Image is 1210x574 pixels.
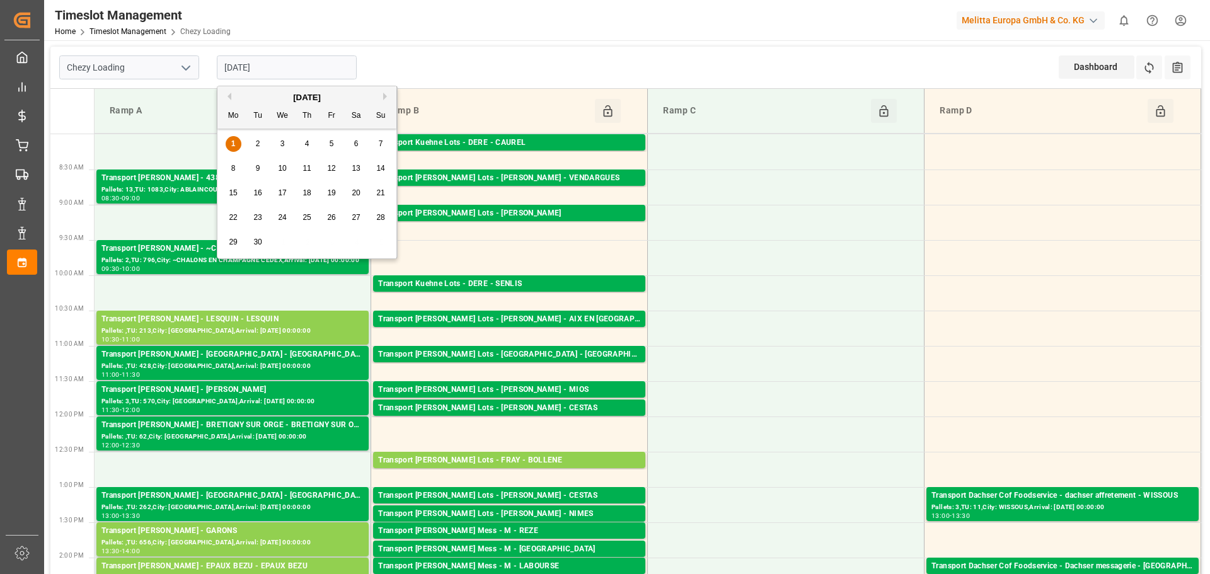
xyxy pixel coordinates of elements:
span: 6 [354,139,359,148]
div: Choose Sunday, September 7th, 2025 [373,136,389,152]
span: 8 [231,164,236,173]
div: Choose Tuesday, September 23rd, 2025 [250,210,266,226]
span: 27 [352,213,360,222]
div: Choose Sunday, September 28th, 2025 [373,210,389,226]
div: Choose Sunday, September 21st, 2025 [373,185,389,201]
div: Transport [PERSON_NAME] Lots - [PERSON_NAME] - CESTAS [378,402,640,415]
div: 10:00 [122,266,140,272]
div: Mo [226,108,241,124]
button: Next Month [383,93,391,100]
div: Sa [349,108,364,124]
button: show 0 new notifications [1110,6,1138,35]
span: 11 [302,164,311,173]
span: 11:00 AM [55,340,84,347]
div: Choose Saturday, September 6th, 2025 [349,136,364,152]
div: Choose Friday, September 12th, 2025 [324,161,340,176]
div: Transport Dachser Cof Foodservice - Dachser messagerie - [GEOGRAPHIC_DATA] [931,560,1194,573]
span: 15 [229,188,237,197]
span: 9:00 AM [59,199,84,206]
button: Previous Month [224,93,231,100]
div: Choose Tuesday, September 16th, 2025 [250,185,266,201]
div: Choose Saturday, September 27th, 2025 [349,210,364,226]
div: 13:30 [122,513,140,519]
span: 20 [352,188,360,197]
div: 10:30 [101,336,120,342]
div: Transport [PERSON_NAME] Lots - [PERSON_NAME] - NIMES [378,508,640,520]
div: - [120,372,122,377]
div: Melitta Europa GmbH & Co. KG [957,11,1105,30]
div: Choose Tuesday, September 30th, 2025 [250,234,266,250]
div: Transport [PERSON_NAME] Lots - [GEOGRAPHIC_DATA] - [GEOGRAPHIC_DATA] [378,348,640,361]
div: 09:30 [101,266,120,272]
div: Choose Wednesday, September 24th, 2025 [275,210,291,226]
div: Transport Kuehne Lots - DERE - CAUREL [378,137,640,149]
div: - [950,513,952,519]
div: Transport [PERSON_NAME] Lots - FRAY - BOLLENE [378,454,640,467]
div: Transport [PERSON_NAME] - LESQUIN - LESQUIN [101,313,364,326]
span: 22 [229,213,237,222]
button: open menu [176,58,195,77]
span: 5 [330,139,334,148]
span: 10:30 AM [55,305,84,312]
button: Help Center [1138,6,1167,35]
span: 16 [253,188,262,197]
div: Pallets: ,TU: 656,City: [GEOGRAPHIC_DATA],Arrival: [DATE] 00:00:00 [101,537,364,548]
div: Ramp D [935,99,1148,123]
div: Transport [PERSON_NAME] Mess - M - [GEOGRAPHIC_DATA] [378,543,640,556]
input: DD-MM-YYYY [217,55,357,79]
div: Transport [PERSON_NAME] - ~CHALONS EN CHAMPAGNE CEDEX - ~CHALONS EN CHAMPAGNE CEDEX [101,243,364,255]
div: Pallets: 13,TU: 1083,City: ABLAINCOURT PRESSOIR,Arrival: [DATE] 00:00:00 [101,185,364,195]
div: 12:30 [122,442,140,448]
div: Tu [250,108,266,124]
div: Choose Thursday, September 11th, 2025 [299,161,315,176]
div: Choose Thursday, September 18th, 2025 [299,185,315,201]
span: 2 [256,139,260,148]
span: 25 [302,213,311,222]
span: 2:00 PM [59,552,84,559]
span: 7 [379,139,383,148]
a: Timeslot Management [89,27,166,36]
div: 14:00 [122,548,140,554]
span: 1:30 PM [59,517,84,524]
div: Choose Monday, September 22nd, 2025 [226,210,241,226]
span: 12 [327,164,335,173]
div: Pallets: ,TU: 50,City: [GEOGRAPHIC_DATA],Arrival: [DATE] 00:00:00 [378,556,640,566]
div: Transport [PERSON_NAME] - GARONS [101,525,364,537]
div: Pallets: 2,TU: 320,City: CESTAS,Arrival: [DATE] 00:00:00 [378,415,640,425]
div: Choose Wednesday, September 10th, 2025 [275,161,291,176]
div: 11:00 [122,336,140,342]
span: 8:30 AM [59,164,84,171]
div: Choose Thursday, September 4th, 2025 [299,136,315,152]
div: Transport [PERSON_NAME] Lots - [PERSON_NAME] - VENDARGUES [378,172,640,185]
div: Pallets: ,TU: 257,City: CESTAS,Arrival: [DATE] 00:00:00 [378,502,640,513]
div: We [275,108,291,124]
div: Pallets: 3,TU: 570,City: [GEOGRAPHIC_DATA],Arrival: [DATE] 00:00:00 [101,396,364,407]
div: 11:00 [101,372,120,377]
span: 26 [327,213,335,222]
div: Transport [PERSON_NAME] - [GEOGRAPHIC_DATA] - [GEOGRAPHIC_DATA] [101,348,364,361]
div: Pallets: ,TU: 122,City: [GEOGRAPHIC_DATA],Arrival: [DATE] 00:00:00 [378,361,640,372]
div: Choose Wednesday, September 17th, 2025 [275,185,291,201]
span: 30 [253,238,262,246]
div: Dashboard [1059,55,1134,79]
div: Choose Tuesday, September 2nd, 2025 [250,136,266,152]
span: 4 [305,139,309,148]
div: Choose Saturday, September 13th, 2025 [349,161,364,176]
div: Pallets: 2,TU: 796,City: ~CHALONS EN CHAMPAGNE CEDEX,Arrival: [DATE] 00:00:00 [101,255,364,266]
span: 1:00 PM [59,481,84,488]
span: 21 [376,188,384,197]
span: 3 [280,139,285,148]
div: - [120,442,122,448]
div: [DATE] [217,91,396,104]
div: Th [299,108,315,124]
div: 12:00 [101,442,120,448]
span: 24 [278,213,286,222]
div: Pallets: 3,TU: 11,City: WISSOUS,Arrival: [DATE] 00:00:00 [931,502,1194,513]
span: 28 [376,213,384,222]
div: Choose Monday, September 1st, 2025 [226,136,241,152]
span: 18 [302,188,311,197]
div: Timeslot Management [55,6,231,25]
div: Su [373,108,389,124]
div: - [120,407,122,413]
div: Transport [PERSON_NAME] Lots - [PERSON_NAME] - CESTAS [378,490,640,502]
